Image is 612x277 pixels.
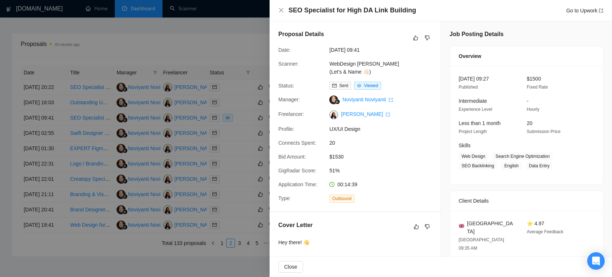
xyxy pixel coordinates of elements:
[413,35,418,41] span: like
[278,168,316,173] span: GigRadar Score:
[341,111,390,117] a: [PERSON_NAME] export
[425,35,430,41] span: dislike
[566,8,603,13] a: Go to Upworkexport
[493,152,553,160] span: Search Engine Optimization
[389,98,393,102] span: export
[459,98,487,104] span: Intermediate
[527,107,540,112] span: Hourly
[527,76,541,82] span: $1500
[587,252,605,270] div: Open Intercom Messenger
[357,83,361,88] span: eye
[339,83,348,88] span: Sent
[278,111,304,117] span: Freelancer:
[459,76,489,82] span: [DATE] 09:27
[423,34,432,42] button: dislike
[459,237,504,251] span: [GEOGRAPHIC_DATA] 09:35 AM
[459,223,464,229] img: 🇬🇧
[527,98,529,104] span: -
[329,139,439,147] span: 20
[501,162,521,170] span: English
[364,83,378,88] span: Viewed
[278,221,313,230] h5: Cover Letter
[278,154,306,160] span: Bid Amount:
[278,140,316,146] span: Connects Spent:
[599,8,603,13] span: export
[278,83,294,89] span: Status:
[329,182,334,187] span: clock-circle
[329,61,399,75] a: WebDesign [PERSON_NAME] (Let's & Name 👋🏻)
[289,6,416,15] h4: SEO Specialist for High DA Link Building
[459,162,497,170] span: SEO Backlinking
[329,153,439,161] span: $1530
[527,129,561,134] span: Submission Price
[411,34,420,42] button: like
[527,221,544,226] span: ⭐ 4.97
[278,182,317,187] span: Application Time:
[329,125,439,133] span: UX/UI Design
[450,30,503,39] h5: Job Posting Details
[278,261,303,273] button: Close
[278,30,324,39] h5: Proposal Details
[459,191,594,211] div: Client Details
[278,7,284,13] button: Close
[284,263,297,271] span: Close
[425,224,430,230] span: dislike
[386,112,390,117] span: export
[459,107,492,112] span: Experience Level
[414,224,419,230] span: like
[329,167,439,175] span: 51%
[332,83,337,88] span: mail
[329,46,439,54] span: [DATE] 09:41
[459,143,471,148] span: Skills
[329,195,354,203] span: Outbound
[467,219,515,235] span: [GEOGRAPHIC_DATA]
[278,195,291,201] span: Type:
[459,85,478,90] span: Published
[527,229,564,234] span: Average Feedback
[459,52,481,60] span: Overview
[459,152,488,160] span: Web Design
[342,97,393,102] a: Noviyanti Noviyanti export
[329,110,338,119] img: c1E3OIJ_QazEI-FHhnL56HKm2o297MX1nGAwquIvHxLNpLDdNZ4XX36Fs4Zf1YPQ0X
[278,97,300,102] span: Manager:
[337,182,357,187] span: 00:14:39
[278,47,290,53] span: Date:
[335,99,340,104] img: gigradar-bm.png
[423,222,432,231] button: dislike
[527,120,533,126] span: 20
[278,126,294,132] span: Profile:
[459,120,501,126] span: Less than 1 month
[412,222,421,231] button: like
[527,85,548,90] span: Fixed Rate
[278,7,284,13] span: close
[526,162,553,170] span: Data Entry
[459,129,487,134] span: Project Length
[278,61,299,67] span: Scanner:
